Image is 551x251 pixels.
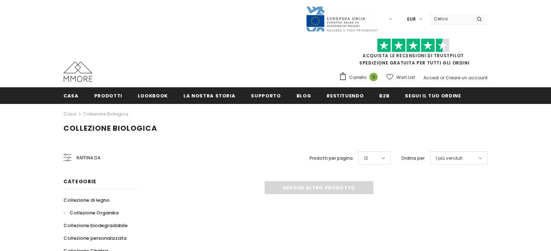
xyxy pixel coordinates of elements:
a: Casa [63,110,76,118]
a: Collezione Organika [63,206,119,219]
span: Collezione biologica [63,123,157,133]
img: Casi MMORE [63,62,92,82]
span: 12 [364,155,368,162]
a: Carrello 0 [339,72,381,83]
a: Creare un account [446,75,488,81]
span: SPEDIZIONE GRATUITA PER TUTTI GLI ORDINI [339,42,488,66]
input: Search Site [430,13,471,24]
span: Wish List [396,74,415,81]
span: B2B [379,92,389,99]
img: Fidati di Pilot Stars [377,38,449,53]
span: Casa [63,92,79,99]
span: Blog [297,92,311,99]
a: Collezione di legno [63,194,109,206]
a: Collezione biologica [83,111,128,117]
a: Accedi [423,75,439,81]
a: Wish List [386,71,415,84]
span: Raffina da [76,154,100,162]
a: Acquista le recensioni di TrustPilot [362,53,464,59]
a: Casa [63,87,79,104]
span: Prodotti [94,92,122,99]
label: Prodotti per pagina [310,155,353,162]
a: Segui il tuo ordine [405,87,461,104]
span: Collezione personalizzata [63,235,127,242]
span: Collezione di legno [63,197,109,204]
span: EUR [407,16,416,23]
a: Lookbook [138,87,168,104]
label: Ordina per [401,155,424,162]
span: supporto [251,92,281,99]
img: Javni Razpis [306,6,378,32]
a: Prodotti [94,87,122,104]
span: Carrello [349,74,366,81]
span: Collezione Organika [70,209,119,216]
span: 0 [369,73,378,81]
span: La nostra storia [183,92,235,99]
a: Collezione biodegradabile [63,219,128,232]
a: Blog [297,87,311,104]
a: Collezione personalizzata [63,232,127,244]
a: supporto [251,87,281,104]
span: Segui il tuo ordine [405,92,461,99]
a: Javni Razpis [306,16,378,22]
span: or [440,75,444,81]
span: Collezione biodegradabile [63,222,128,229]
a: B2B [379,87,389,104]
span: Lookbook [138,92,168,99]
span: I più venduti [436,155,463,162]
span: Categorie [63,178,96,185]
a: Restituendo [327,87,364,104]
span: Restituendo [327,92,364,99]
a: La nostra storia [183,87,235,104]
